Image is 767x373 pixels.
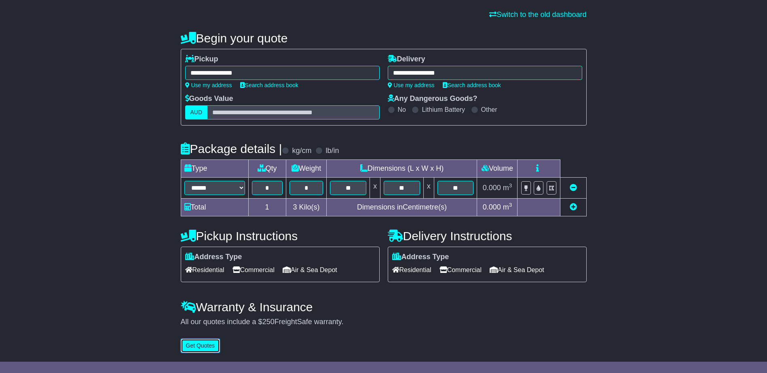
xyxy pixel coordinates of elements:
[286,160,327,178] td: Weight
[503,184,512,192] span: m
[293,203,297,211] span: 3
[477,160,518,178] td: Volume
[570,184,577,192] a: Remove this item
[181,339,220,353] button: Get Quotes
[570,203,577,211] a: Add new item
[248,199,286,216] td: 1
[327,199,477,216] td: Dimensions in Centimetre(s)
[509,202,512,208] sup: 3
[509,182,512,189] sup: 3
[181,31,587,45] h4: Begin your quote
[489,10,586,19] a: Switch to the old dashboard
[181,160,248,178] td: Type
[370,178,380,199] td: x
[422,106,465,113] label: Lithium Battery
[325,147,339,155] label: lb/in
[483,203,501,211] span: 0.000
[185,82,232,88] a: Use my address
[388,82,435,88] a: Use my address
[292,147,311,155] label: kg/cm
[481,106,497,113] label: Other
[181,229,380,243] h4: Pickup Instructions
[181,142,282,155] h4: Package details |
[398,106,406,113] label: No
[240,82,298,88] a: Search address book
[423,178,434,199] td: x
[185,55,218,64] label: Pickup
[185,94,233,103] label: Goods Value
[181,300,587,314] h4: Warranty & Insurance
[248,160,286,178] td: Qty
[181,318,587,327] div: All our quotes include a $ FreightSafe warranty.
[181,199,248,216] td: Total
[185,105,208,119] label: AUD
[392,253,449,262] label: Address Type
[443,82,501,88] a: Search address book
[392,264,431,276] span: Residential
[185,264,224,276] span: Residential
[232,264,275,276] span: Commercial
[262,318,275,326] span: 250
[185,253,242,262] label: Address Type
[388,229,587,243] h4: Delivery Instructions
[388,94,478,103] label: Any Dangerous Goods?
[483,184,501,192] span: 0.000
[283,264,337,276] span: Air & Sea Depot
[503,203,512,211] span: m
[388,55,425,64] label: Delivery
[490,264,544,276] span: Air & Sea Depot
[439,264,482,276] span: Commercial
[327,160,477,178] td: Dimensions (L x W x H)
[286,199,327,216] td: Kilo(s)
